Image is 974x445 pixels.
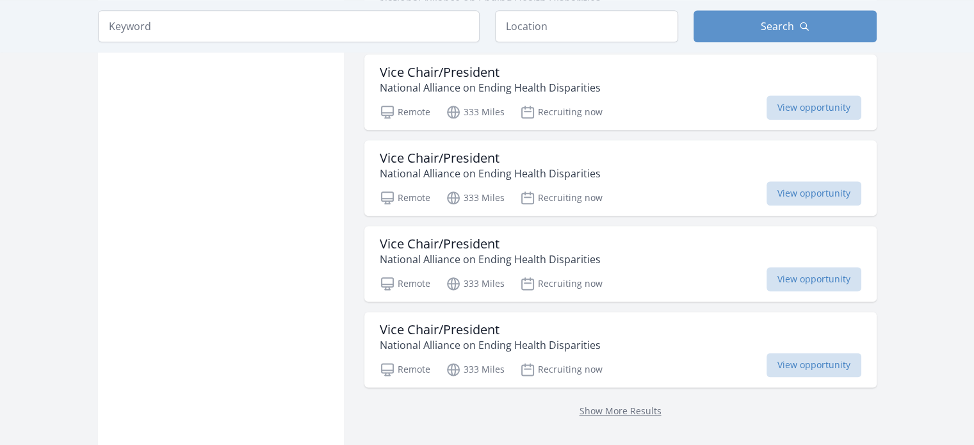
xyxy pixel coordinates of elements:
[380,104,430,120] p: Remote
[767,95,861,120] span: View opportunity
[446,104,505,120] p: 333 Miles
[520,190,603,206] p: Recruiting now
[364,312,877,387] a: Vice Chair/President National Alliance on Ending Health Disparities Remote 333 Miles Recruiting n...
[446,276,505,291] p: 333 Miles
[580,405,662,417] a: Show More Results
[380,190,430,206] p: Remote
[767,181,861,206] span: View opportunity
[380,322,601,337] h3: Vice Chair/President
[380,276,430,291] p: Remote
[520,362,603,377] p: Recruiting now
[364,226,877,302] a: Vice Chair/President National Alliance on Ending Health Disparities Remote 333 Miles Recruiting n...
[495,10,678,42] input: Location
[520,104,603,120] p: Recruiting now
[364,54,877,130] a: Vice Chair/President National Alliance on Ending Health Disparities Remote 333 Miles Recruiting n...
[380,166,601,181] p: National Alliance on Ending Health Disparities
[380,80,601,95] p: National Alliance on Ending Health Disparities
[446,190,505,206] p: 333 Miles
[380,252,601,267] p: National Alliance on Ending Health Disparities
[520,276,603,291] p: Recruiting now
[380,65,601,80] h3: Vice Chair/President
[694,10,877,42] button: Search
[364,140,877,216] a: Vice Chair/President National Alliance on Ending Health Disparities Remote 333 Miles Recruiting n...
[98,10,480,42] input: Keyword
[767,267,861,291] span: View opportunity
[380,236,601,252] h3: Vice Chair/President
[767,353,861,377] span: View opportunity
[761,19,794,34] span: Search
[380,150,601,166] h3: Vice Chair/President
[446,362,505,377] p: 333 Miles
[380,337,601,353] p: National Alliance on Ending Health Disparities
[380,362,430,377] p: Remote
